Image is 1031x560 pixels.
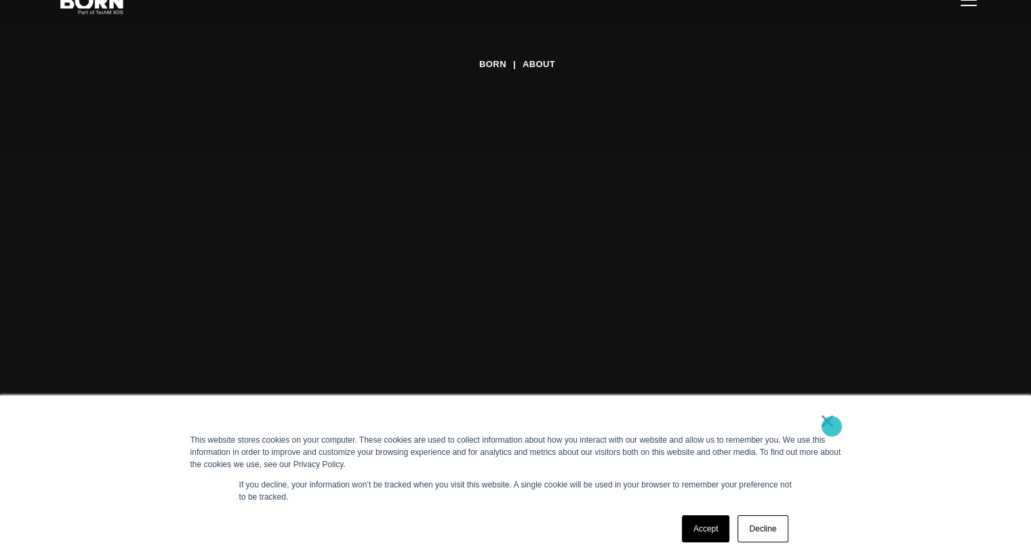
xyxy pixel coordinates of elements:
[190,434,841,471] div: This website stores cookies on your computer. These cookies are used to collect information about...
[523,54,555,75] a: About
[479,54,506,75] a: BORN
[820,415,836,427] a: ×
[737,515,788,542] a: Decline
[682,515,730,542] a: Accept
[239,479,792,503] p: If you decline, your information won’t be tracked when you visit this website. A single cookie wi...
